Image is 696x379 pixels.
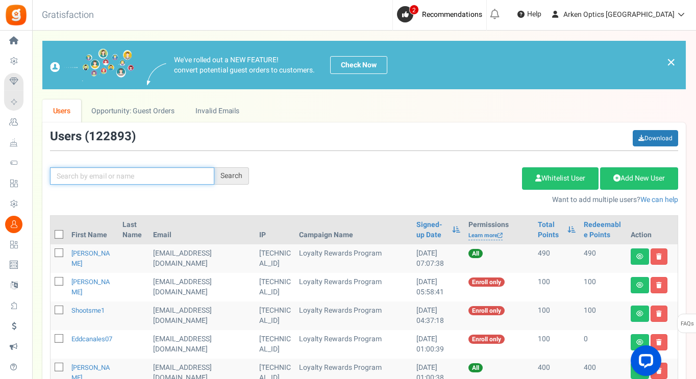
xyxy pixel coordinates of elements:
span: Arken Optics [GEOGRAPHIC_DATA] [563,9,675,20]
a: shootsme1 [71,306,105,315]
td: [TECHNICAL_ID] [255,273,295,301]
i: Delete user [656,254,662,260]
a: Total Points [538,220,562,240]
a: Invalid Emails [185,99,250,122]
th: Action [627,216,678,244]
td: 100 [580,301,627,330]
h3: Gratisfaction [31,5,105,26]
td: Loyalty Rewards Program [295,273,412,301]
th: Last Name [118,216,149,244]
td: 0 [580,330,627,359]
i: View details [636,254,643,260]
td: General [149,301,255,330]
a: Opportunity: Guest Orders [81,99,185,122]
a: Learn more [468,232,503,240]
td: 490 [534,244,580,273]
span: Enroll only [468,277,505,287]
span: Help [525,9,541,19]
i: Delete user [656,311,662,317]
h3: Users ( ) [50,130,136,143]
th: Email [149,216,255,244]
th: IP [255,216,295,244]
span: All [468,249,483,258]
a: eddcanales07 [71,334,112,344]
img: images [147,63,166,85]
p: Want to add multiple users? [264,195,678,205]
a: Signed-up Date [416,220,447,240]
td: 100 [534,330,580,359]
td: [TECHNICAL_ID] [255,330,295,359]
span: 2 [409,5,419,15]
td: 100 [534,301,580,330]
th: Permissions [464,216,534,244]
i: View details [636,339,643,345]
a: × [666,56,676,68]
a: Add New User [600,167,678,190]
a: 2 Recommendations [397,6,486,22]
td: [DATE] 01:00:39 [412,330,464,359]
img: images [50,48,134,82]
td: [TECHNICAL_ID] [255,301,295,330]
span: Enroll only [468,335,505,344]
td: 490 [580,244,627,273]
i: View details [636,282,643,288]
span: 122893 [89,128,132,145]
a: Help [513,6,545,22]
td: Loyalty Rewards Program [295,330,412,359]
td: [DATE] 07:07:38 [412,244,464,273]
i: Delete user [656,282,662,288]
a: Redeemable Points [584,220,623,240]
a: Users [42,99,81,122]
a: We can help [640,194,678,205]
i: View details [636,311,643,317]
p: We've rolled out a NEW FEATURE! convert potential guest orders to customers. [174,55,315,75]
td: Loyalty Rewards Program [295,301,412,330]
td: [EMAIL_ADDRESS][DOMAIN_NAME] [149,244,255,273]
span: FAQs [680,314,694,334]
td: 100 [534,273,580,301]
td: 100 [580,273,627,301]
i: Delete user [656,339,662,345]
span: Enroll only [468,306,505,315]
td: [DATE] 04:37:18 [412,301,464,330]
span: Recommendations [422,9,482,20]
div: Search [214,167,249,185]
td: General [149,273,255,301]
th: First Name [67,216,118,244]
a: Whitelist User [522,167,599,190]
th: Campaign Name [295,216,412,244]
a: [PERSON_NAME] [71,277,110,297]
input: Search by email or name [50,167,214,185]
a: [PERSON_NAME] [71,248,110,268]
td: [TECHNICAL_ID] [255,244,295,273]
img: Gratisfaction [5,4,28,27]
td: [DATE] 05:58:41 [412,273,464,301]
a: Check Now [330,56,387,74]
td: General [149,330,255,359]
td: Loyalty Rewards Program [295,244,412,273]
span: All [468,363,483,372]
a: Download [633,130,678,146]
